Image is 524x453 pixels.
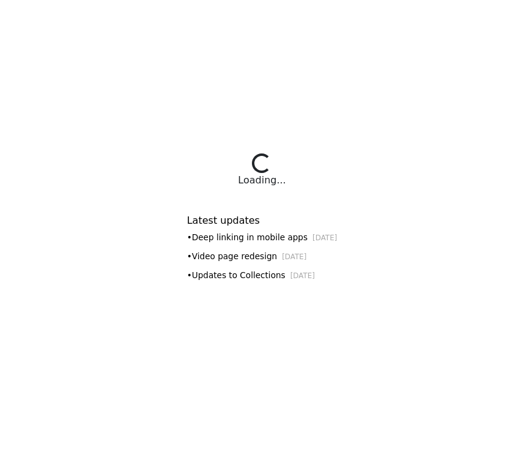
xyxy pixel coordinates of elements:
h6: Latest updates [187,215,338,226]
div: Loading... [238,173,286,188]
small: [DATE] [312,234,337,242]
div: • Updates to Collections [187,269,338,282]
small: [DATE] [282,252,306,261]
div: • Video page redesign [187,250,338,263]
small: [DATE] [290,271,315,280]
div: • Deep linking in mobile apps [187,231,338,244]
